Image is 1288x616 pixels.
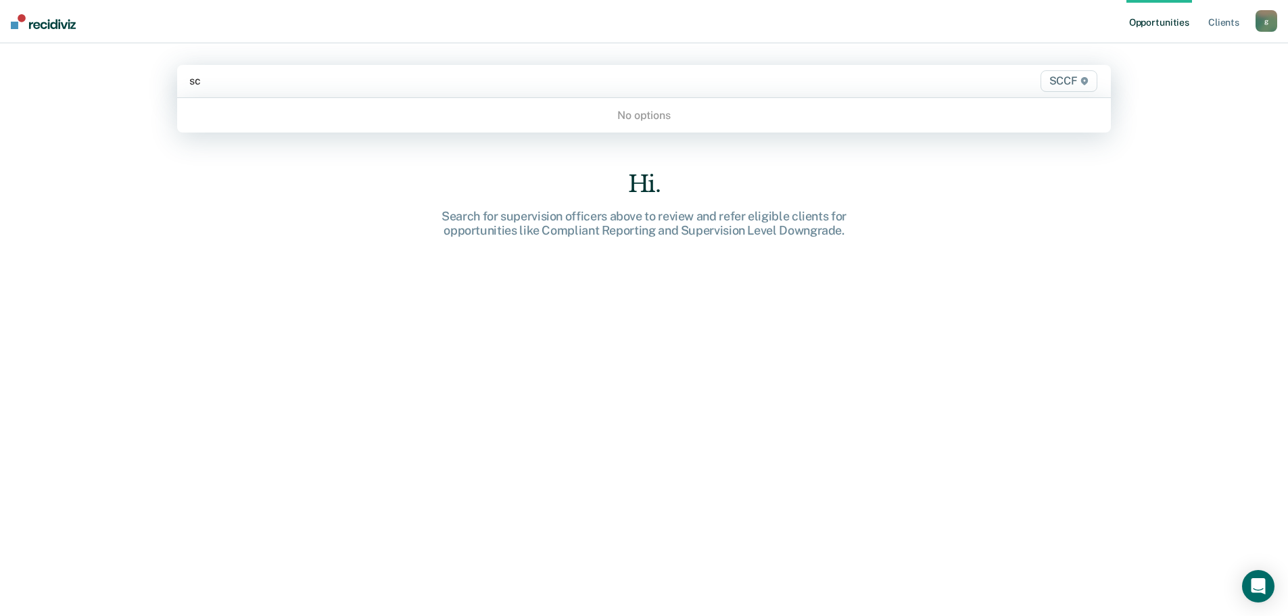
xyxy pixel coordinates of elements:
span: SCCF [1041,70,1097,92]
div: No options [177,103,1111,127]
div: Search for supervision officers above to review and refer eligible clients for opportunities like... [428,209,861,238]
button: g [1256,10,1277,32]
div: Hi. [428,170,861,198]
img: Recidiviz [11,14,76,29]
div: Open Intercom Messenger [1242,570,1274,602]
